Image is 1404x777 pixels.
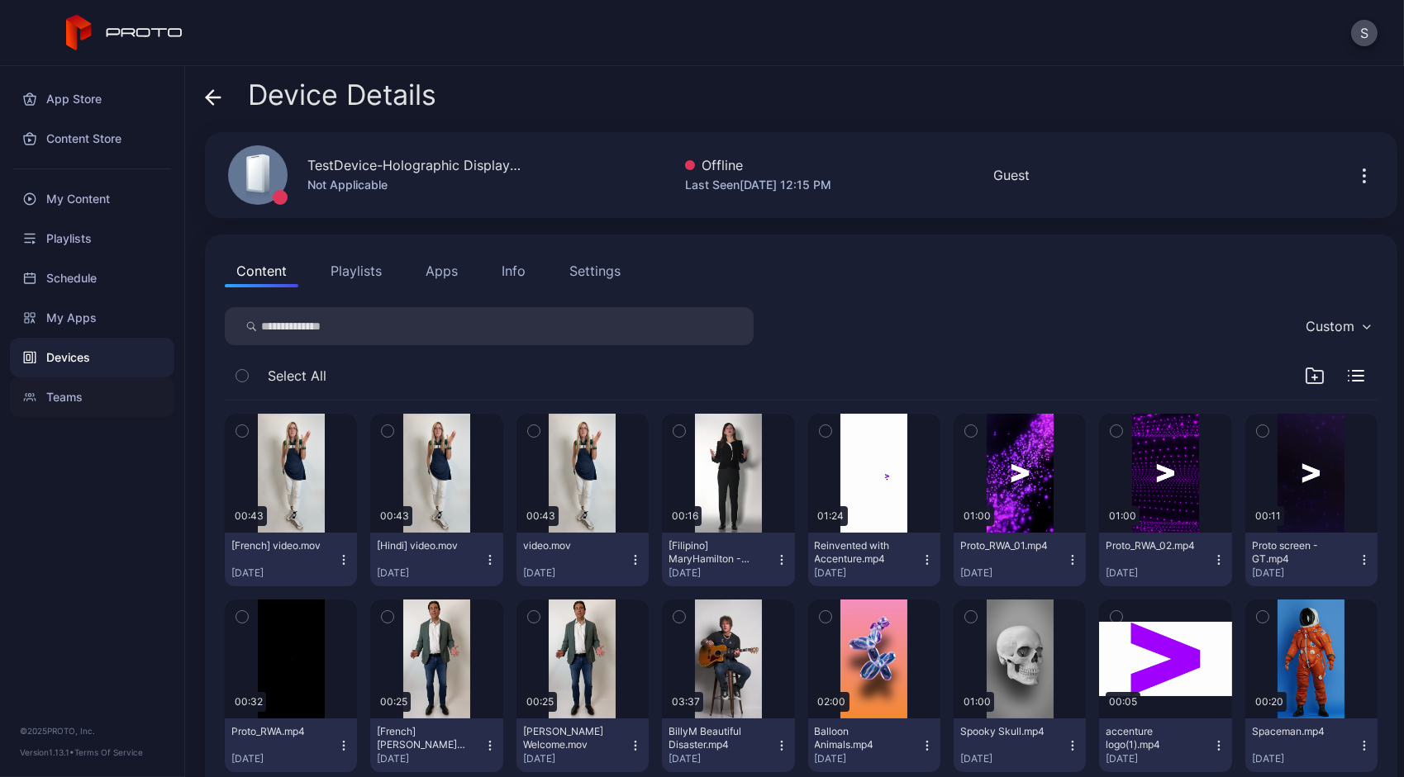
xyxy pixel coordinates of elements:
div: BillyM Beautiful Disaster.mp4 [669,725,759,751]
div: Settings [569,261,621,281]
button: Spooky Skull.mp4[DATE] [954,718,1086,772]
button: [PERSON_NAME] Welcome.mov[DATE] [516,718,649,772]
div: [DATE] [1106,752,1211,765]
div: Proto_RWA.mp4 [231,725,322,738]
div: [DATE] [523,752,629,765]
a: App Store [10,79,174,119]
button: Spaceman.mp4[DATE] [1245,718,1378,772]
div: Proto_RWA_01.mp4 [960,539,1051,552]
button: Proto_RWA.mp4[DATE] [225,718,357,772]
button: accenture logo(1).mp4[DATE] [1099,718,1231,772]
div: [DATE] [377,752,483,765]
div: TestDevice-Holographic Display-[GEOGRAPHIC_DATA]-500West-Showcase [307,155,522,175]
button: Reinvented with Accenture.mp4[DATE] [808,533,940,586]
div: Spooky Skull.mp4 [960,725,1051,738]
div: Ravi Welcome.mov [523,725,614,751]
div: accenture logo(1).mp4 [1106,725,1197,751]
div: [DATE] [231,752,337,765]
div: Not Applicable [307,175,522,195]
div: [DATE] [523,566,629,580]
div: [DATE] [960,752,1066,765]
div: Proto_RWA_02.mp4 [1106,539,1197,552]
button: Content [225,254,298,287]
div: [DATE] [669,752,774,765]
div: [DATE] [231,566,337,580]
div: © 2025 PROTO, Inc. [20,724,164,737]
a: Content Store [10,119,174,159]
button: [French] [PERSON_NAME] Welcome.mov[DATE] [370,718,502,772]
div: [French] Ravi Welcome.mov [377,725,468,751]
button: Proto screen - GT.mp4[DATE] [1245,533,1378,586]
div: Spaceman.mp4 [1252,725,1343,738]
div: Reinvented with Accenture.mp4 [815,539,906,566]
a: Terms Of Service [74,747,143,757]
div: [Hindi] video.mov [377,539,468,552]
button: [Filipino] MaryHamilton - Welcome to [GEOGRAPHIC_DATA]mp4[DATE] [662,533,794,586]
button: Balloon Animals.mp4[DATE] [808,718,940,772]
div: Proto screen - GT.mp4 [1252,539,1343,566]
button: Custom [1297,307,1378,345]
button: BillyM Beautiful Disaster.mp4[DATE] [662,718,794,772]
div: [DATE] [815,752,921,765]
div: [DATE] [669,566,774,580]
button: S [1351,20,1378,46]
span: Select All [268,366,326,386]
span: Version 1.13.1 • [20,747,74,757]
a: Playlists [10,219,174,258]
div: Info [502,261,526,281]
button: [French] video.mov[DATE] [225,533,357,586]
a: Devices [10,338,174,377]
div: Custom [1306,318,1354,334]
button: Proto_RWA_01.mp4[DATE] [954,533,1086,586]
button: [Hindi] video.mov[DATE] [370,533,502,586]
div: Balloon Animals.mp4 [815,725,906,751]
div: Offline [685,155,831,175]
button: Apps [414,254,469,287]
div: [DATE] [1106,566,1211,580]
button: video.mov[DATE] [516,533,649,586]
a: Schedule [10,258,174,298]
span: Device Details [248,79,436,111]
div: [DATE] [815,566,921,580]
button: Settings [558,254,632,287]
button: Playlists [319,254,393,287]
a: Teams [10,377,174,417]
div: [DATE] [377,566,483,580]
div: [DATE] [1252,566,1358,580]
a: My Content [10,179,174,219]
div: Guest [993,165,1030,185]
button: Proto_RWA_02.mp4[DATE] [1099,533,1231,586]
div: [Filipino] MaryHamilton - Welcome to Sydney.mp4 [669,539,759,566]
div: [DATE] [1252,752,1358,765]
div: [DATE] [960,566,1066,580]
div: video.mov [523,539,614,552]
a: My Apps [10,298,174,338]
div: [French] video.mov [231,539,322,552]
button: Info [490,254,537,287]
div: Last Seen [DATE] 12:15 PM [685,175,831,195]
